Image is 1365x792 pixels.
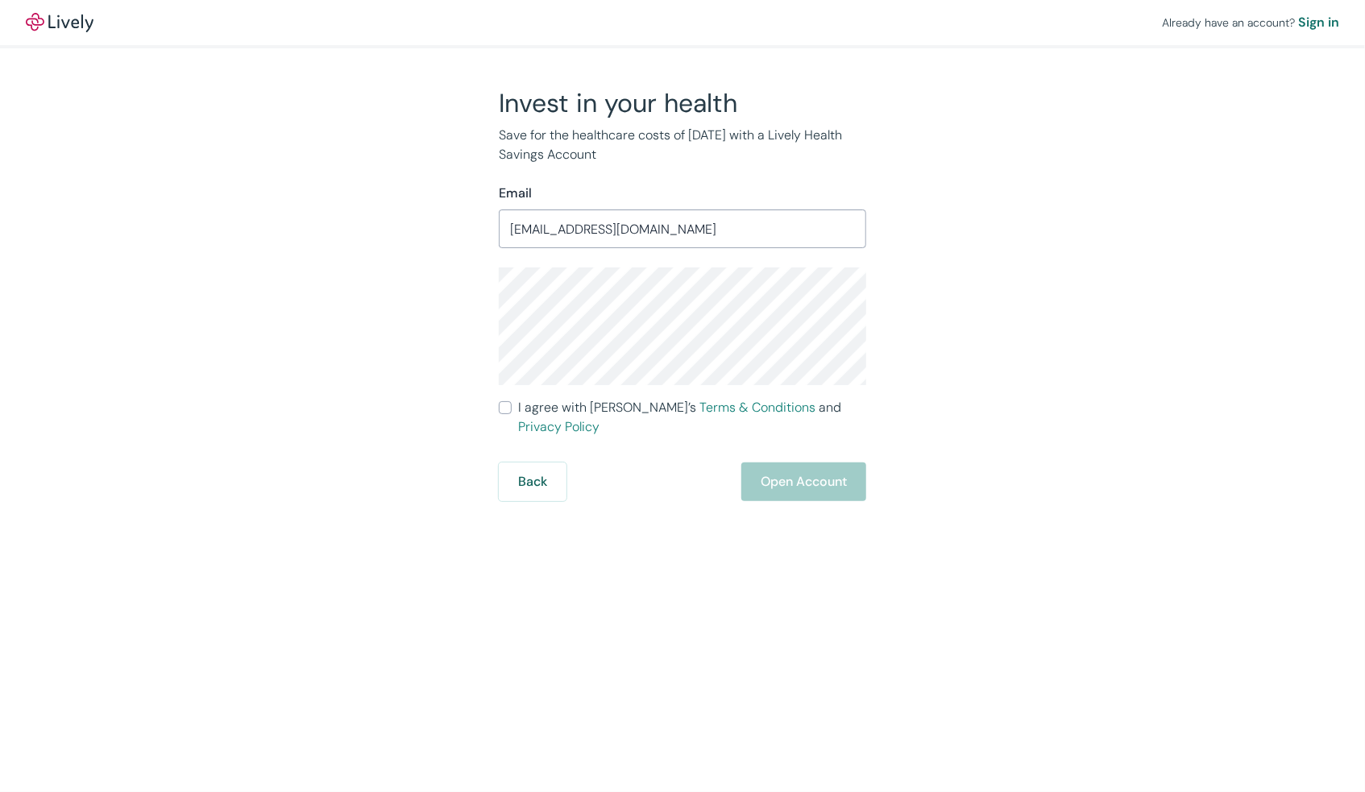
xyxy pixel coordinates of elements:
[26,13,93,32] img: Lively
[499,184,532,203] label: Email
[26,13,93,32] a: LivelyLively
[518,398,866,437] span: I agree with [PERSON_NAME]’s and
[1298,13,1339,32] a: Sign in
[499,462,566,501] button: Back
[699,399,815,416] a: Terms & Conditions
[499,87,866,119] h2: Invest in your health
[518,418,600,435] a: Privacy Policy
[499,126,866,164] p: Save for the healthcare costs of [DATE] with a Lively Health Savings Account
[1162,13,1339,32] div: Already have an account?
